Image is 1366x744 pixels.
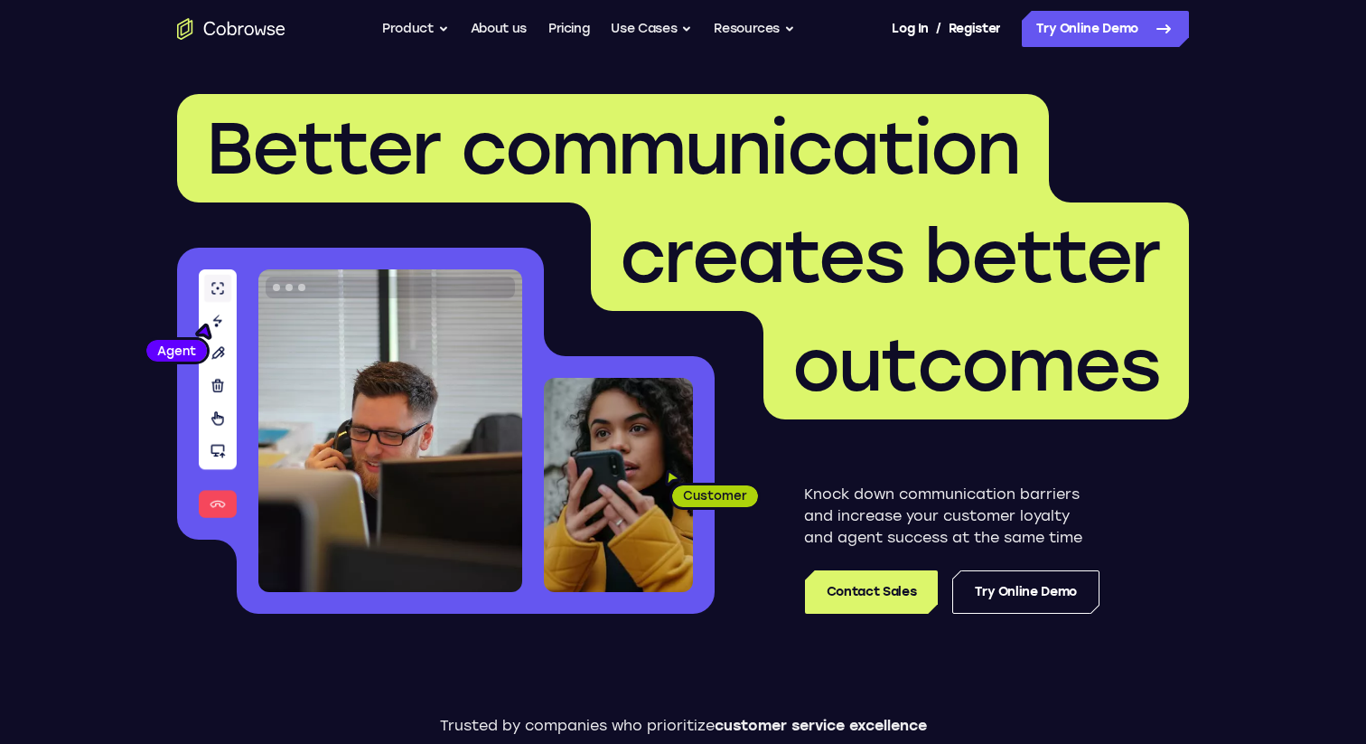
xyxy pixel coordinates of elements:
img: A customer holding their phone [544,378,693,592]
img: A customer support agent talking on the phone [258,269,522,592]
span: Better communication [206,105,1020,192]
span: outcomes [792,322,1160,409]
a: Go to the home page [177,18,285,40]
a: Pricing [548,11,590,47]
a: Contact Sales [805,570,938,614]
button: Use Cases [611,11,692,47]
span: / [936,18,941,40]
a: About us [471,11,527,47]
a: Register [949,11,1001,47]
span: creates better [620,213,1160,300]
button: Product [382,11,449,47]
span: customer service excellence [715,717,927,734]
a: Log In [892,11,928,47]
button: Resources [714,11,795,47]
a: Try Online Demo [952,570,1099,614]
p: Knock down communication barriers and increase your customer loyalty and agent success at the sam... [804,484,1099,549]
a: Try Online Demo [1022,11,1189,47]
